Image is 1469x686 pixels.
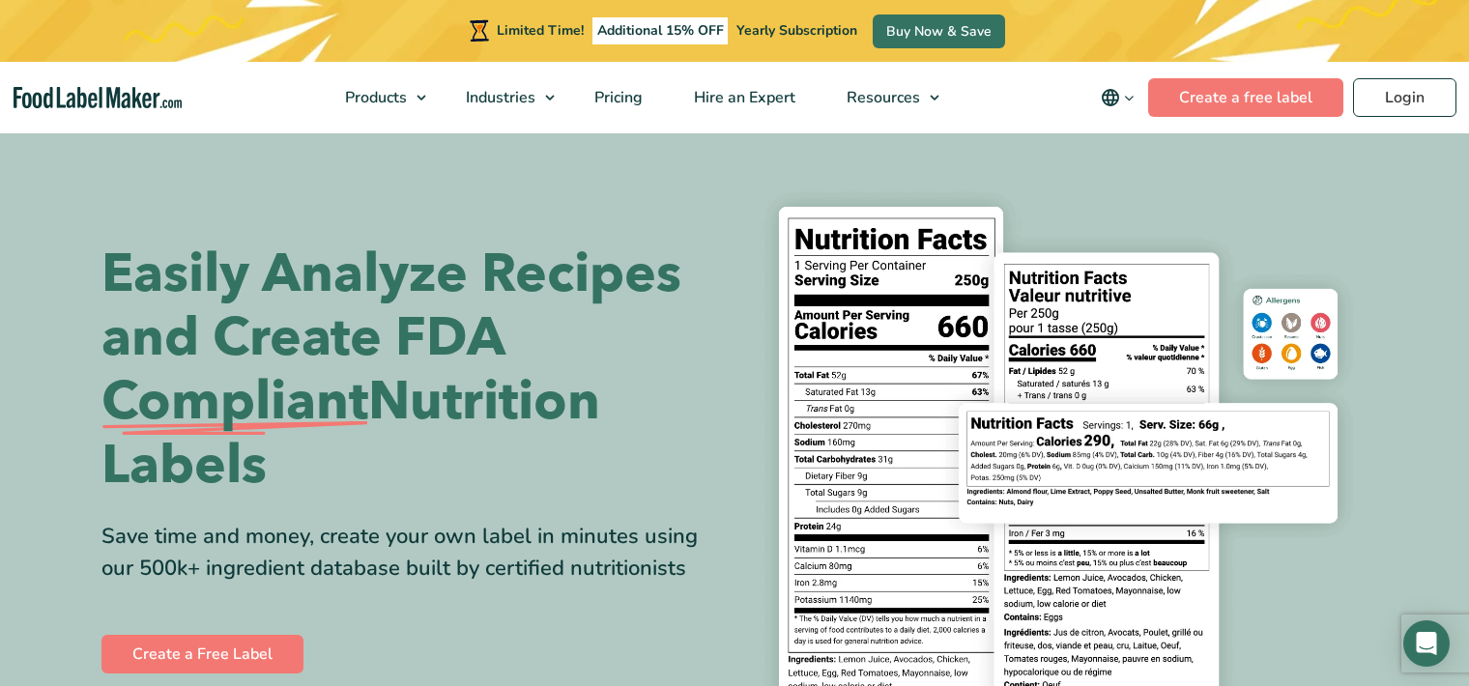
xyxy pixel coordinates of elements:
a: Buy Now & Save [873,14,1005,48]
span: Yearly Subscription [736,21,857,40]
a: Login [1353,78,1456,117]
span: Limited Time! [497,21,584,40]
span: Compliant [101,370,368,434]
span: Hire an Expert [688,87,797,108]
span: Pricing [589,87,645,108]
span: Products [339,87,409,108]
a: Resources [821,62,949,133]
h1: Easily Analyze Recipes and Create FDA Nutrition Labels [101,243,720,498]
a: Hire an Expert [669,62,817,133]
span: Additional 15% OFF [592,17,729,44]
span: Industries [460,87,537,108]
a: Industries [441,62,564,133]
a: Create a Free Label [101,635,303,673]
a: Pricing [569,62,664,133]
div: Open Intercom Messenger [1403,620,1450,667]
a: Create a free label [1148,78,1343,117]
a: Products [320,62,436,133]
span: Resources [841,87,922,108]
div: Save time and money, create your own label in minutes using our 500k+ ingredient database built b... [101,521,720,585]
